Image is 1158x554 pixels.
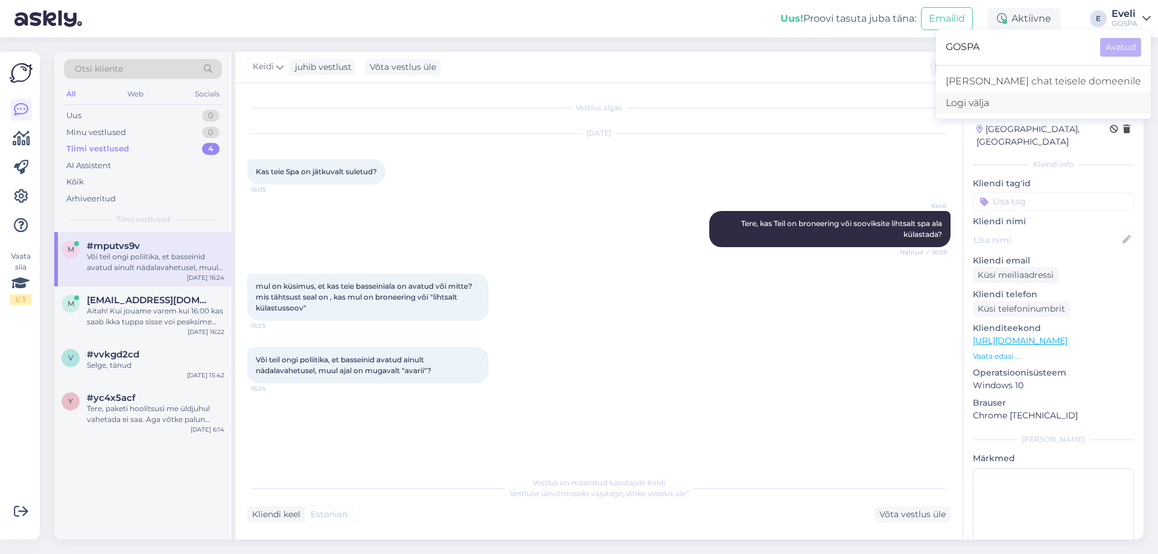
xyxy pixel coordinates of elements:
[973,288,1134,301] p: Kliendi telefon
[936,92,1151,114] div: Logi välja
[875,506,951,523] div: Võta vestlus üle
[973,351,1134,362] p: Vaata edasi ...
[256,282,474,312] span: mul on küsimus, et kas teie basseiniala on avatud või mitte? mis tähtsust seal on , kas mul on br...
[902,201,947,210] span: Keidi
[973,233,1120,247] input: Lisa nimi
[900,248,947,257] span: Nähtud ✓ 16:09
[533,478,665,487] span: Vestlus on määratud kasutajale Keidi
[66,160,111,172] div: AI Assistent
[87,241,140,251] span: #mputvs9v
[75,63,123,75] span: Otsi kliente
[1112,19,1137,28] div: GOSPA
[987,8,1061,30] div: Aktiivne
[510,489,689,498] span: Vestluse ülevõtmiseks vajutage
[780,13,803,24] b: Uus!
[256,167,377,176] span: Kas teie Spa on jätkuvalt suletud?
[125,86,146,102] div: Web
[976,123,1110,148] div: [GEOGRAPHIC_DATA], [GEOGRAPHIC_DATA]
[946,38,1090,57] span: GOSPA
[10,251,31,305] div: Vaata siia
[66,143,129,155] div: Tiimi vestlused
[921,7,973,30] button: Emailid
[973,379,1134,392] p: Windows 10
[973,335,1068,346] a: [URL][DOMAIN_NAME]
[202,127,220,139] div: 0
[10,61,33,84] img: Askly Logo
[936,71,1151,92] a: [PERSON_NAME] chat teisele domeenile
[973,397,1134,409] p: Brauser
[1100,38,1141,57] button: Avatud
[973,215,1134,228] p: Kliendi nimi
[365,59,441,75] div: Võta vestlus üle
[116,214,170,225] span: Tiimi vestlused
[973,367,1134,379] p: Operatsioonisüsteem
[251,185,296,194] span: 16:05
[192,86,222,102] div: Socials
[66,110,81,122] div: Uus
[68,299,74,308] span: m
[251,384,296,393] span: 16:24
[68,353,73,362] span: v
[68,245,74,254] span: m
[10,294,31,305] div: 1 / 3
[973,177,1134,190] p: Kliendi tag'id
[1112,9,1151,28] a: EveliGOSPA
[253,60,274,74] span: Keidi
[973,159,1134,170] div: Kliendi info
[256,355,431,375] span: Või teil ongi poliitika, et basseinid avatud ainult nädalavahetusel, muul ajal on mugavalt "avarii"?
[973,409,1134,422] p: Chrome [TECHNICAL_ID]
[87,306,224,327] div: Aitah! Kui jouame varem kui 16:00 kas saab ikka tuppa sisse voi peaksime aega sisustama kuni 16:00?
[187,273,224,282] div: [DATE] 16:24
[1112,9,1137,19] div: Eveli
[973,322,1134,335] p: Klienditeekond
[191,425,224,434] div: [DATE] 6:14
[66,127,126,139] div: Minu vestlused
[87,295,212,306] span: markusinho80@icloud.com
[311,508,347,521] span: Estonian
[741,219,944,239] span: Tere, kas Teil on broneering või sooviksite lihtsalt spa ala külastada?
[202,143,220,155] div: 4
[188,327,224,336] div: [DATE] 16:22
[64,86,78,102] div: All
[973,192,1134,210] input: Lisa tag
[247,128,951,139] div: [DATE]
[290,61,352,74] div: juhib vestlust
[87,349,139,360] span: #vvkgd2cd
[66,193,116,205] div: Arhiveeritud
[973,301,1070,317] div: Küsi telefoninumbrit
[973,254,1134,267] p: Kliendi email
[780,11,916,26] div: Proovi tasuta juba täna:
[202,110,220,122] div: 0
[87,392,136,403] span: #yc4x5acf
[66,176,84,188] div: Kõik
[247,508,300,521] div: Kliendi keel
[87,403,224,425] div: Tere, paketi hoolitsusi me üldjuhul vahetada ei saa. Aga võtke palun ühendust meie spaa osakonnag...
[973,452,1134,465] p: Märkmed
[251,321,296,330] span: 16:23
[87,251,224,273] div: Või teil ongi poliitika, et basseinid avatud ainult nädalavahetusel, muul ajal on mugavalt "avarii"?
[1090,10,1107,27] div: E
[68,397,73,406] span: y
[622,489,689,498] i: „Võtke vestlus üle”
[973,434,1134,445] div: [PERSON_NAME]
[973,267,1058,283] div: Küsi meiliaadressi
[187,371,224,380] div: [DATE] 15:42
[87,360,224,371] div: Selge, tänud
[247,102,951,113] div: Vestlus algas
[930,61,960,74] div: Klient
